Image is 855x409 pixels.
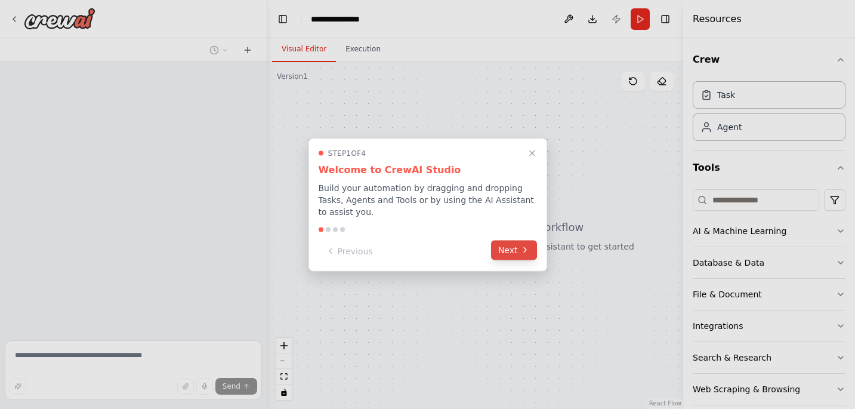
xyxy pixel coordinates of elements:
[319,162,537,177] h3: Welcome to CrewAI Studio
[274,11,291,27] button: Hide left sidebar
[319,182,537,217] p: Build your automation by dragging and dropping Tasks, Agents and Tools or by using the AI Assista...
[491,240,537,260] button: Next
[328,148,366,158] span: Step 1 of 4
[319,241,380,261] button: Previous
[525,146,539,160] button: Close walkthrough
